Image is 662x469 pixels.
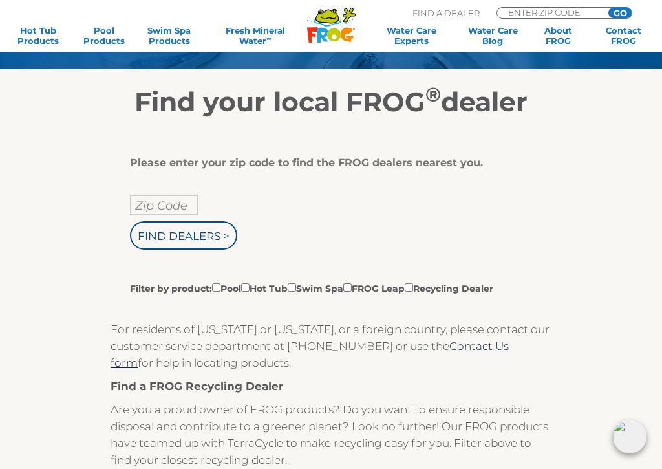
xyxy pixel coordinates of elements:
[111,380,283,393] strong: Find a FROG Recycling Dealer
[212,283,220,292] input: Filter by product:PoolHot TubSwim SpaFROG LeapRecycling Dealer
[613,420,646,453] img: openIcon
[13,25,64,46] a: Hot TubProducts
[507,8,594,17] input: Zip Code Form
[130,157,522,169] div: Please enter your zip code to find the FROG dealers nearest you.
[425,82,441,107] sup: ®
[130,221,237,250] input: Find Dealers >
[533,25,584,46] a: AboutFROG
[412,7,480,19] p: Find A Dealer
[343,283,352,292] input: Filter by product:PoolHot TubSwim SpaFROG LeapRecycling Dealer
[288,283,296,292] input: Filter by product:PoolHot TubSwim SpaFROG LeapRecycling Dealer
[608,8,632,18] input: GO
[1,85,661,118] h2: Find your local FROG dealer
[209,25,301,46] a: Fresh MineralWater∞
[111,321,551,371] p: For residents of [US_STATE] or [US_STATE], or a foreign country, please contact our customer serv...
[241,283,250,292] input: Filter by product:PoolHot TubSwim SpaFROG LeapRecycling Dealer
[144,25,195,46] a: Swim SpaProducts
[266,35,271,42] sup: ∞
[111,401,551,468] p: Are you a proud owner of FROG products? Do you want to ensure responsible disposal and contribute...
[467,25,518,46] a: Water CareBlog
[598,25,649,46] a: ContactFROG
[405,283,413,292] input: Filter by product:PoolHot TubSwim SpaFROG LeapRecycling Dealer
[78,25,129,46] a: PoolProducts
[370,25,453,46] a: Water CareExperts
[130,281,493,295] label: Filter by product: Pool Hot Tub Swim Spa FROG Leap Recycling Dealer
